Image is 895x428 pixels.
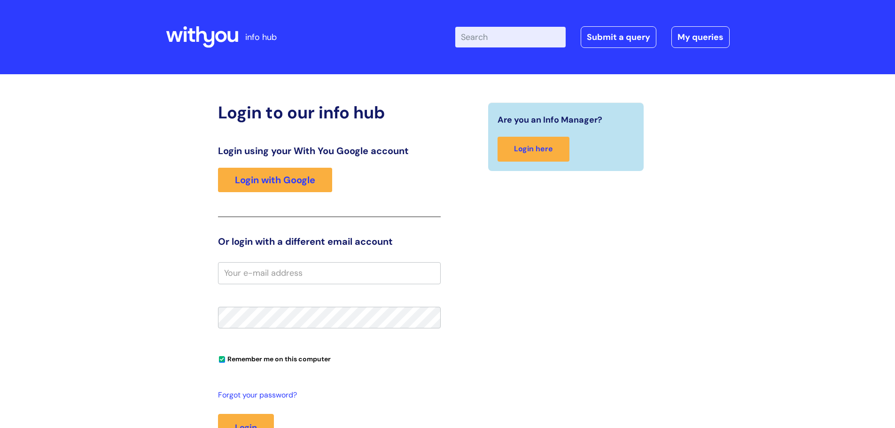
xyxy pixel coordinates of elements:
h2: Login to our info hub [218,102,441,123]
a: Submit a query [581,26,656,48]
input: Your e-mail address [218,262,441,284]
a: Login here [498,137,569,162]
a: Forgot your password? [218,389,436,402]
h3: Or login with a different email account [218,236,441,247]
span: Are you an Info Manager? [498,112,602,127]
div: You can uncheck this option if you're logging in from a shared device [218,351,441,366]
a: Login with Google [218,168,332,192]
input: Remember me on this computer [219,357,225,363]
h3: Login using your With You Google account [218,145,441,156]
p: info hub [245,30,277,45]
label: Remember me on this computer [218,353,331,363]
input: Search [455,27,566,47]
a: My queries [671,26,730,48]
